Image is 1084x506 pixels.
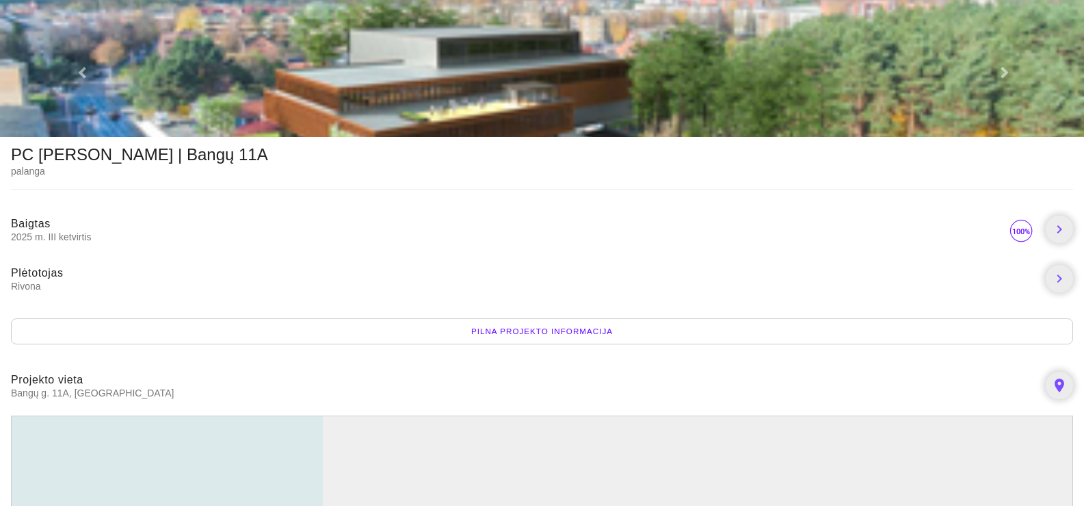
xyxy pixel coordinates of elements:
[1046,265,1073,292] a: chevron_right
[11,280,1035,292] span: Rivona
[11,267,64,279] span: Plėtotojas
[11,231,1007,243] span: 2025 m. III ketvirtis
[1051,270,1068,287] i: chevron_right
[1007,217,1035,244] img: 100
[11,374,83,385] span: Projekto vieta
[11,318,1073,344] div: Pilna projekto informacija
[11,164,268,178] div: palanga
[11,148,268,162] div: PC [PERSON_NAME] | Bangų 11A
[1051,377,1068,394] i: place
[11,218,51,229] span: Baigtas
[11,387,1035,399] span: Bangų g. 11A, [GEOGRAPHIC_DATA]
[1051,221,1068,238] i: chevron_right
[1046,216,1073,243] a: chevron_right
[1046,372,1073,399] a: place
